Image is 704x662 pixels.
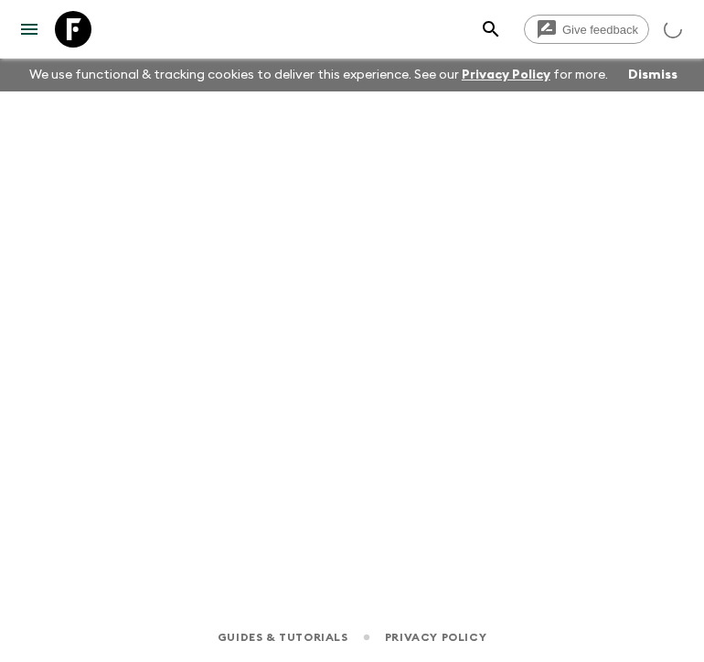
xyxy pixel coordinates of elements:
button: Dismiss [624,62,682,88]
button: search adventures [473,11,509,48]
p: We use functional & tracking cookies to deliver this experience. See our for more. [22,59,615,91]
a: Privacy Policy [385,627,486,647]
a: Give feedback [524,15,649,44]
a: Privacy Policy [462,69,550,81]
span: Give feedback [552,23,648,37]
a: Guides & Tutorials [218,627,348,647]
button: menu [11,11,48,48]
